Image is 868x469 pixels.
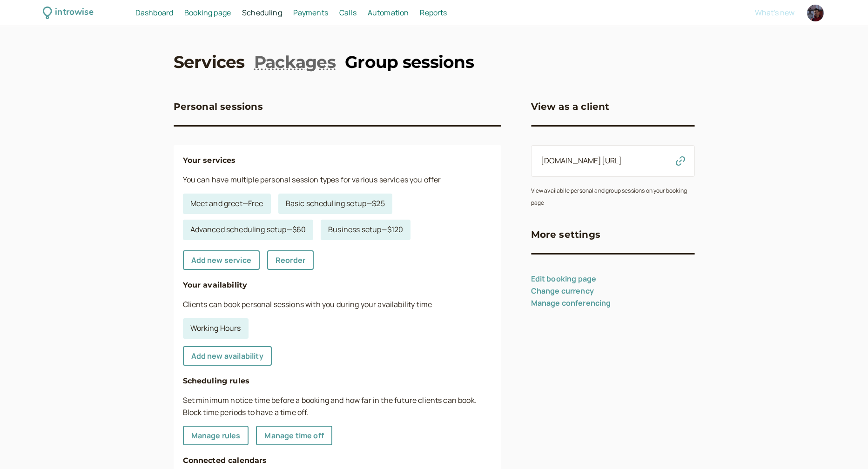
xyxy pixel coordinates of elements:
span: Booking page [184,7,231,18]
a: Add new service [183,250,260,270]
a: Basic scheduling setup—$25 [278,194,392,214]
a: Meet and greet—Free [183,194,271,214]
a: Reorder [267,250,314,270]
a: introwise [43,6,94,20]
span: Payments [293,7,328,18]
a: Edit booking page [531,274,597,284]
p: Set minimum notice time before a booking and how far in the future clients can book. Block time p... [183,395,492,419]
p: Clients can book personal sessions with you during your availability time [183,299,492,311]
span: Dashboard [135,7,173,18]
h3: View as a client [531,99,610,114]
a: Payments [293,7,328,19]
span: Automation [368,7,409,18]
span: Reports [420,7,447,18]
h4: Your services [183,154,492,167]
a: Dashboard [135,7,173,19]
h3: More settings [531,227,601,242]
div: introwise [55,6,93,20]
a: Packages [254,50,336,74]
h4: Scheduling rules [183,375,492,387]
span: Scheduling [242,7,282,18]
iframe: Chat Widget [821,424,868,469]
a: Group sessions [345,50,474,74]
a: Manage time off [256,426,332,445]
a: Account [806,3,825,23]
a: Add new availability [183,346,272,366]
a: Calls [339,7,357,19]
button: What's new [755,8,794,17]
a: Booking page [184,7,231,19]
a: Working Hours [183,318,249,339]
h3: Personal sessions [174,99,263,114]
a: Change currency [531,286,594,296]
span: What's new [755,7,794,18]
a: [DOMAIN_NAME][URL] [541,155,622,166]
a: Manage conferencing [531,298,611,308]
a: Business setup—$120 [321,220,410,240]
span: Calls [339,7,357,18]
h4: Your availability [183,279,492,291]
h4: Connected calendars [183,455,492,467]
a: Services [174,50,245,74]
a: Advanced scheduling setup—$60 [183,220,314,240]
a: Automation [368,7,409,19]
a: Reports [420,7,447,19]
small: View availabile personal and group sessions on your booking page [531,187,687,207]
p: You can have multiple personal session types for various services you offer [183,174,492,186]
a: Scheduling [242,7,282,19]
a: Manage rules [183,426,249,445]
